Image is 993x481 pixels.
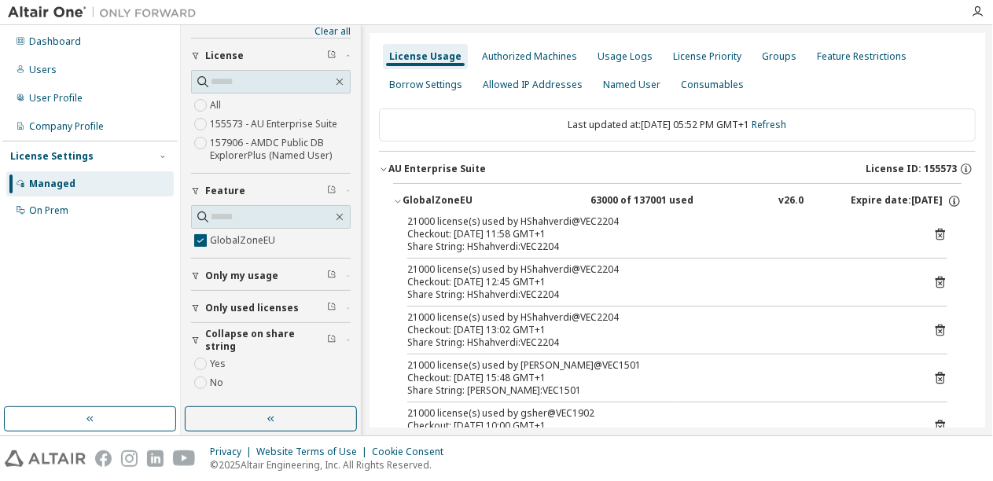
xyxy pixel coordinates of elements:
[407,420,910,432] div: Checkout: [DATE] 10:00 GMT+1
[407,240,910,253] div: Share String: HShahverdi:VEC2204
[327,270,337,282] span: Clear filter
[210,446,256,458] div: Privacy
[372,446,453,458] div: Cookie Consent
[762,50,796,63] div: Groups
[866,163,957,175] span: License ID: 155573
[407,215,910,228] div: 21000 license(s) used by HShahverdi@VEC2204
[29,120,104,133] div: Company Profile
[482,50,577,63] div: Authorized Machines
[407,336,910,349] div: Share String: HShahverdi:VEC2204
[598,50,653,63] div: Usage Logs
[29,92,83,105] div: User Profile
[205,185,245,197] span: Feature
[403,194,544,208] div: GlobalZoneEU
[407,324,910,336] div: Checkout: [DATE] 13:02 GMT+1
[205,270,278,282] span: Only my usage
[389,79,462,91] div: Borrow Settings
[210,134,351,165] label: 157906 - AMDC Public DB ExplorerPlus (Named User)
[191,25,351,38] a: Clear all
[379,152,976,186] button: AU Enterprise SuiteLicense ID: 155573
[210,354,229,373] label: Yes
[205,50,244,62] span: License
[205,302,299,314] span: Only used licenses
[210,96,224,115] label: All
[256,446,372,458] div: Website Terms of Use
[779,194,804,208] div: v26.0
[407,372,910,384] div: Checkout: [DATE] 15:48 GMT+1
[95,450,112,467] img: facebook.svg
[29,204,68,217] div: On Prem
[327,302,337,314] span: Clear filter
[191,39,351,73] button: License
[393,184,962,218] button: GlobalZoneEU63000 of 137001 usedv26.0Expire date:[DATE]
[379,108,976,141] div: Last updated at: [DATE] 05:52 PM GMT+1
[191,323,351,358] button: Collapse on share string
[407,288,910,301] div: Share String: HShahverdi:VEC2204
[5,450,86,467] img: altair_logo.svg
[327,50,337,62] span: Clear filter
[407,311,910,324] div: 21000 license(s) used by HShahverdi@VEC2204
[191,291,351,325] button: Only used licenses
[191,259,351,293] button: Only my usage
[590,194,732,208] div: 63000 of 137001 used
[210,231,278,250] label: GlobalZoneEU
[205,328,327,353] span: Collapse on share string
[681,79,744,91] div: Consumables
[388,163,486,175] div: AU Enterprise Suite
[210,458,453,472] p: © 2025 Altair Engineering, Inc. All Rights Reserved.
[407,228,910,240] div: Checkout: [DATE] 11:58 GMT+1
[210,373,226,392] label: No
[147,450,164,467] img: linkedin.svg
[817,50,907,63] div: Feature Restrictions
[191,174,351,208] button: Feature
[407,407,910,420] div: 21000 license(s) used by gsher@VEC1902
[673,50,741,63] div: License Priority
[851,194,962,208] div: Expire date: [DATE]
[29,35,81,48] div: Dashboard
[210,115,340,134] label: 155573 - AU Enterprise Suite
[173,450,196,467] img: youtube.svg
[327,334,337,347] span: Clear filter
[752,118,787,131] a: Refresh
[327,185,337,197] span: Clear filter
[10,150,94,163] div: License Settings
[8,5,204,20] img: Altair One
[407,263,910,276] div: 21000 license(s) used by HShahverdi@VEC2204
[407,359,910,372] div: 21000 license(s) used by [PERSON_NAME]@VEC1501
[121,450,138,467] img: instagram.svg
[389,50,462,63] div: License Usage
[407,384,910,397] div: Share String: [PERSON_NAME]:VEC1501
[603,79,660,91] div: Named User
[29,178,75,190] div: Managed
[407,276,910,288] div: Checkout: [DATE] 12:45 GMT+1
[29,64,57,76] div: Users
[483,79,583,91] div: Allowed IP Addresses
